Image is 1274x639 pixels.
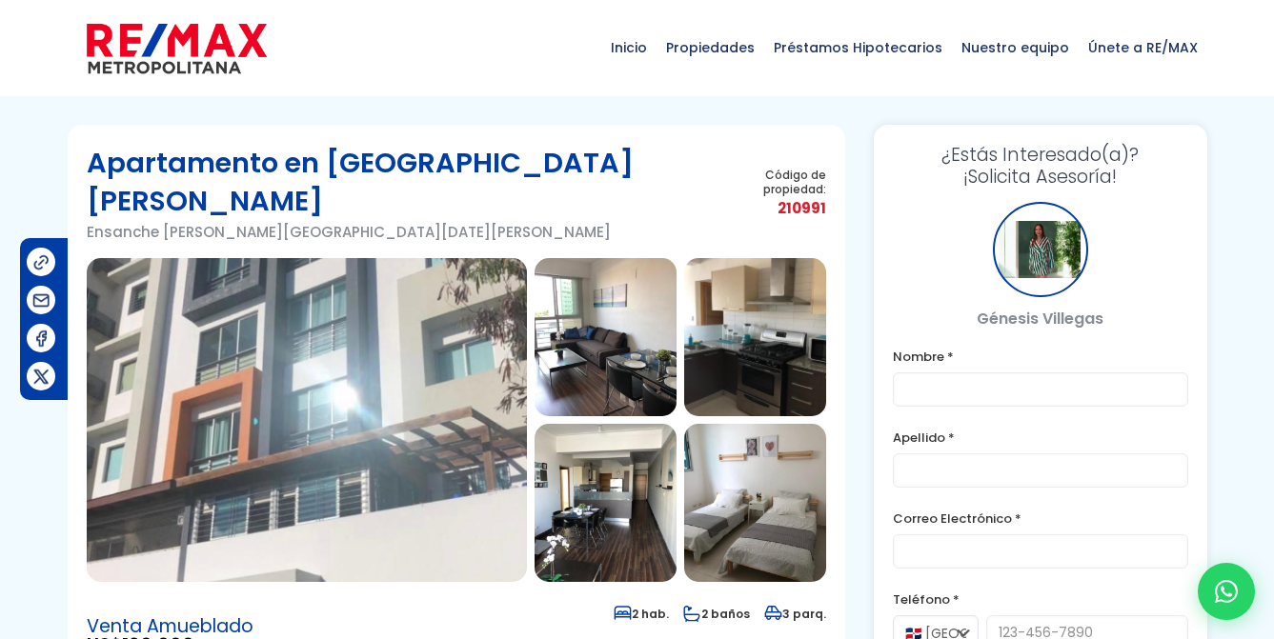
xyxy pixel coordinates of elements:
[893,345,1188,369] label: Nombre *
[893,144,1188,166] span: ¿Estás Interesado(a)?
[87,144,723,220] h1: Apartamento en [GEOGRAPHIC_DATA][PERSON_NAME]
[893,507,1188,530] label: Correo Electrónico *
[684,424,826,582] img: Apartamento en Ensanche Serralles
[764,19,952,76] span: Préstamos Hipotecarios
[893,588,1188,611] label: Teléfono *
[87,258,527,582] img: Apartamento en Ensanche Serralles
[31,252,51,272] img: Compartir
[683,606,750,622] span: 2 baños
[993,202,1088,297] div: Génesis Villegas
[535,258,677,416] img: Apartamento en Ensanche Serralles
[952,19,1079,76] span: Nuestro equipo
[893,307,1188,330] p: Génesis Villegas
[31,290,51,310] img: Compartir
[87,617,253,636] span: Venta Amueblado
[764,606,826,622] span: 3 parq.
[87,220,723,244] p: Ensanche [PERSON_NAME][GEOGRAPHIC_DATA][DATE][PERSON_NAME]
[684,258,826,416] img: Apartamento en Ensanche Serralles
[893,426,1188,449] label: Apellido *
[1079,19,1207,76] span: Únete a RE/MAX
[601,19,657,76] span: Inicio
[657,19,764,76] span: Propiedades
[722,168,825,196] span: Código de propiedad:
[31,367,51,387] img: Compartir
[893,144,1188,188] h3: ¡Solicita Asesoría!
[722,196,825,220] span: 210991
[31,329,51,349] img: Compartir
[535,424,677,582] img: Apartamento en Ensanche Serralles
[614,606,669,622] span: 2 hab.
[87,20,267,77] img: remax-metropolitana-logo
